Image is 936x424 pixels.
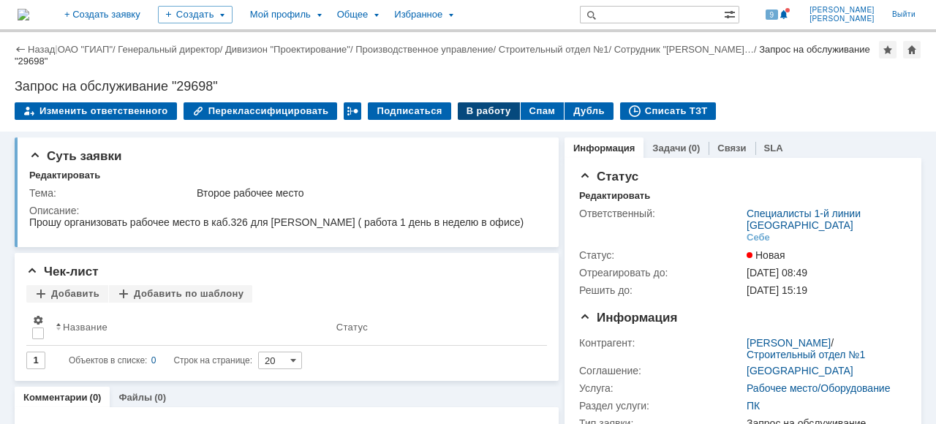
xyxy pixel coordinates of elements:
a: ПК [747,400,760,412]
a: SLA [764,143,783,154]
th: Статус [331,308,535,346]
span: [PERSON_NAME] [809,6,875,15]
div: Описание: [29,205,542,216]
div: (0) [154,392,166,403]
div: Тема: [29,187,194,199]
span: Расширенный поиск [724,7,739,20]
a: Сотрудник "[PERSON_NAME]… [614,44,754,55]
span: Объектов в списке: [69,355,147,366]
span: Статус [579,170,638,183]
span: [DATE] 15:19 [747,284,807,296]
a: Связи [717,143,746,154]
div: Ответственный: [579,208,744,219]
div: Услуга: [579,382,744,394]
a: Специалисты 1-й линии [GEOGRAPHIC_DATA] [747,208,861,231]
span: [DATE] 08:49 [747,267,807,279]
div: (0) [688,143,700,154]
div: Раздел услуги: [579,400,744,412]
span: Информация [579,311,677,325]
div: Работа с массовостью [344,102,361,120]
div: / [747,337,901,360]
div: (0) [90,392,102,403]
div: Создать [158,6,233,23]
a: Файлы [118,392,152,403]
a: Генеральный директор [118,44,219,55]
div: Контрагент: [579,337,744,349]
a: Производственное управление [355,44,493,55]
div: | [55,43,57,54]
img: logo [18,9,29,20]
a: Перейти на домашнюю страницу [18,9,29,20]
span: Чек-лист [26,265,99,279]
th: Название [50,308,331,346]
a: Информация [573,143,635,154]
a: [GEOGRAPHIC_DATA] [747,365,853,376]
div: / [225,44,355,55]
span: 9 [766,10,779,20]
div: / [499,44,614,55]
div: / [355,44,499,55]
div: Статус: [579,249,744,261]
a: Задачи [652,143,686,154]
div: Статус [336,322,368,333]
div: Соглашение: [579,365,744,376]
div: Отреагировать до: [579,267,744,279]
div: Редактировать [29,170,100,181]
div: / [118,44,225,55]
div: Запрос на обслуживание "29698" [15,79,921,94]
div: Себе [747,232,770,243]
div: Название [63,322,107,333]
div: 0 [151,352,156,369]
a: [PERSON_NAME] [747,337,831,349]
a: ОАО "ГИАП" [58,44,113,55]
div: Решить до: [579,284,744,296]
a: Строительный отдел №1 [747,349,865,360]
a: Назад [28,44,55,55]
div: Сделать домашней страницей [903,41,921,58]
div: Запрос на обслуживание "29698" [15,44,870,67]
span: Новая [747,249,785,261]
a: Комментарии [23,392,88,403]
span: Настройки [32,314,44,326]
span: [PERSON_NAME] [809,15,875,23]
div: / [614,44,760,55]
a: Рабочее место/Оборудование [747,382,890,394]
div: / [58,44,118,55]
div: Редактировать [579,190,650,202]
a: Дивизион "Проектирование" [225,44,350,55]
a: Строительный отдел №1 [499,44,609,55]
span: Суть заявки [29,149,121,163]
div: Добавить в избранное [879,41,897,58]
i: Строк на странице: [69,352,252,369]
div: Второе рабочее место [197,187,539,199]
